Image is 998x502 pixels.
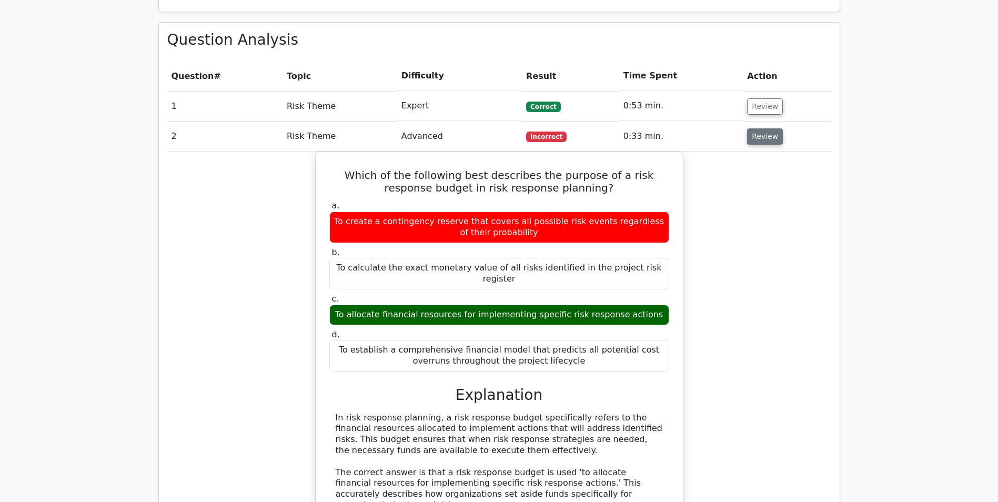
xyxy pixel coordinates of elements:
[619,91,743,121] td: 0:53 min.
[522,61,619,91] th: Result
[332,200,340,210] span: a.
[397,122,522,152] td: Advanced
[283,122,397,152] td: Risk Theme
[397,61,522,91] th: Difficulty
[619,61,743,91] th: Time Spent
[328,169,670,194] h5: Which of the following best describes the purpose of a risk response budget in risk response plan...
[332,329,340,339] span: d.
[747,98,783,115] button: Review
[747,128,783,145] button: Review
[397,91,522,121] td: Expert
[332,247,340,257] span: b.
[167,91,283,121] td: 1
[526,102,560,112] span: Correct
[167,61,283,91] th: #
[743,61,831,91] th: Action
[336,386,663,404] h3: Explanation
[526,132,567,142] span: Incorrect
[167,122,283,152] td: 2
[167,31,831,49] h3: Question Analysis
[329,212,669,243] div: To create a contingency reserve that covers all possible risk events regardless of their probability
[332,294,339,304] span: c.
[172,71,214,81] span: Question
[329,340,669,372] div: To establish a comprehensive financial model that predicts all potential cost overruns throughout...
[619,122,743,152] td: 0:33 min.
[283,61,397,91] th: Topic
[329,258,669,289] div: To calculate the exact monetary value of all risks identified in the project risk register
[283,91,397,121] td: Risk Theme
[329,305,669,325] div: To allocate financial resources for implementing specific risk response actions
